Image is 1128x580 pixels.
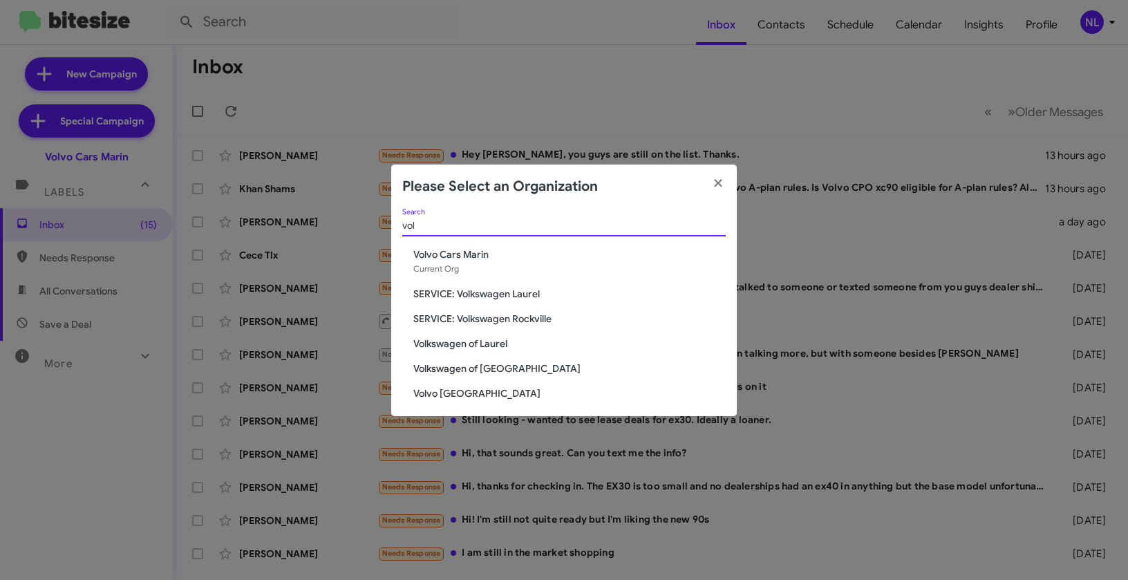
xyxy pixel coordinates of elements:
[413,247,726,261] span: Volvo Cars Marin
[413,287,726,301] span: SERVICE: Volkswagen Laurel
[402,176,598,198] h2: Please Select an Organization
[413,263,459,274] span: Current Org
[413,337,726,350] span: Volkswagen of Laurel
[413,312,726,326] span: SERVICE: Volkswagen Rockville
[413,386,726,400] span: Volvo [GEOGRAPHIC_DATA]
[413,362,726,375] span: Volkswagen of [GEOGRAPHIC_DATA]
